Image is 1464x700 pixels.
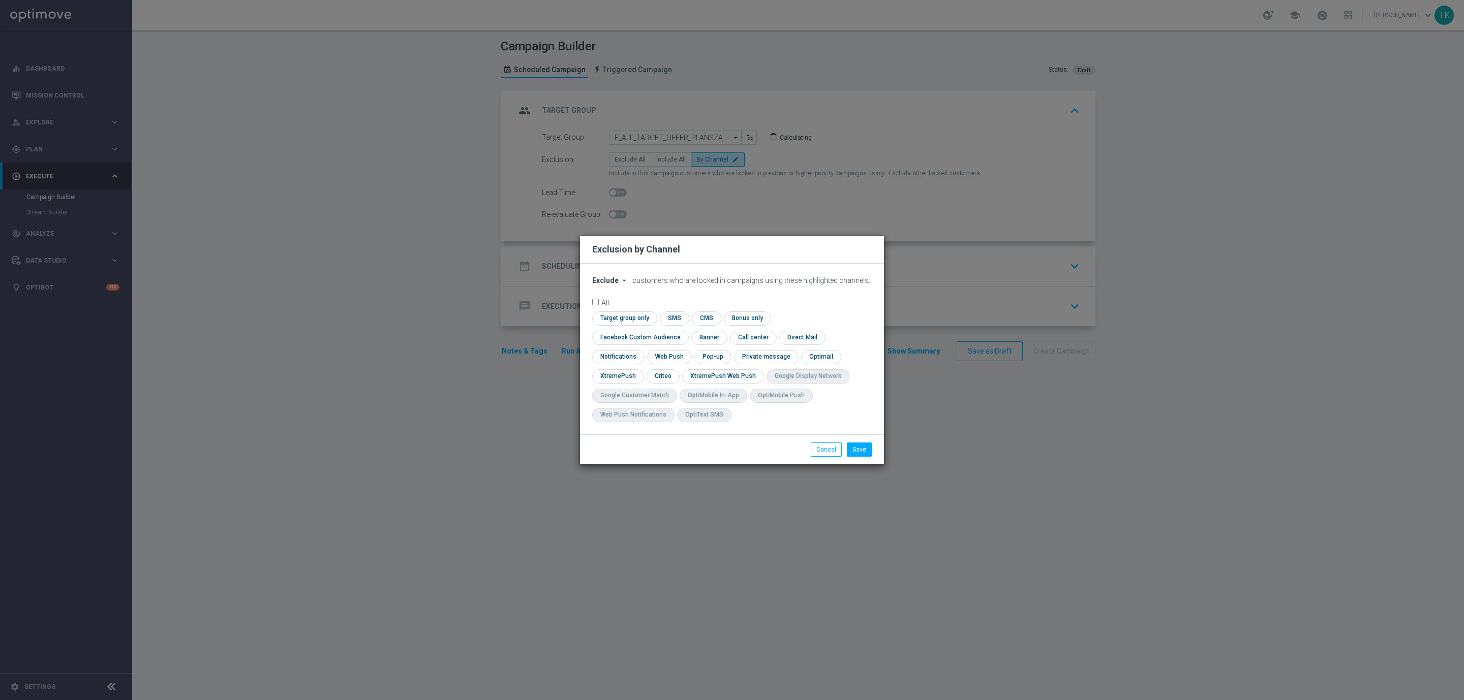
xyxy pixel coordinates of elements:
[600,410,666,419] div: Web Push Notifications
[688,391,739,400] div: OptiMobile In-App
[600,391,669,400] div: Google Customer Match
[601,299,609,305] label: All
[592,276,619,284] span: Exclude
[758,391,805,400] div: OptiMobile Push
[847,442,872,457] button: Save
[685,410,723,419] div: OptiText SMS
[592,276,631,285] button: Exclude arrow_drop_down
[592,243,680,256] h2: Exclusion by Channel
[620,276,628,284] i: arrow_drop_down
[811,442,842,457] button: Cancel
[775,372,841,380] div: Google Display Network
[592,276,872,285] div: customers who are locked in campaigns using these highlighted channels:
